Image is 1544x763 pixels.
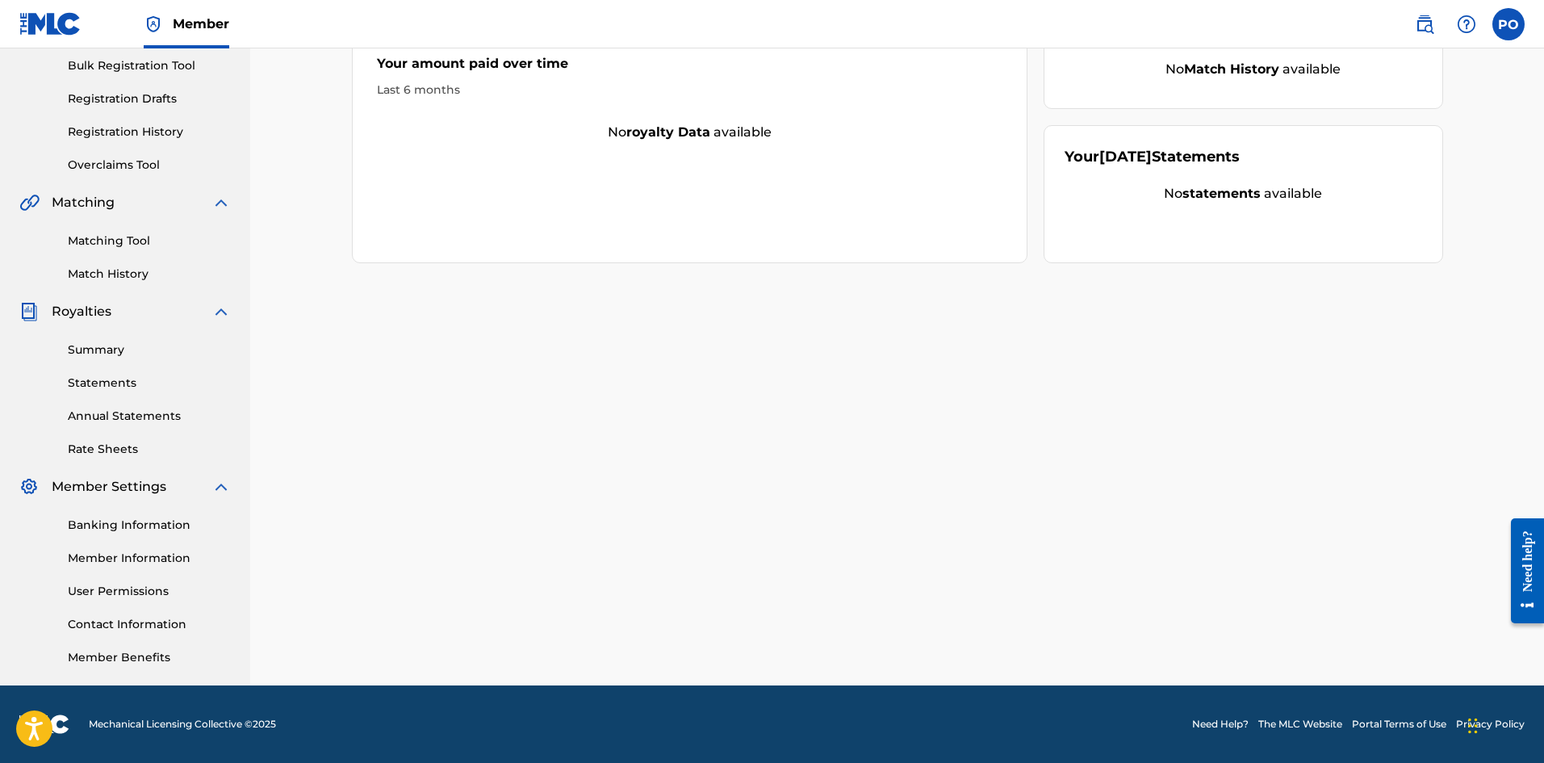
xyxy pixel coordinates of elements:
[1456,717,1525,732] a: Privacy Policy
[1352,717,1446,732] a: Portal Terms of Use
[68,408,231,425] a: Annual Statements
[52,302,111,321] span: Royalties
[377,54,1003,82] div: Your amount paid over time
[19,12,82,36] img: MLC Logo
[52,477,166,497] span: Member Settings
[1184,61,1279,77] strong: Match History
[68,550,231,567] a: Member Information
[377,82,1003,99] div: Last 6 months
[68,342,231,358] a: Summary
[1182,186,1261,201] strong: statements
[68,517,231,534] a: Banking Information
[68,233,231,249] a: Matching Tool
[1457,15,1476,34] img: help
[1468,702,1478,750] div: Drag
[1415,15,1434,34] img: search
[1065,184,1422,203] div: No available
[1192,717,1249,732] a: Need Help?
[211,193,231,212] img: expand
[68,266,231,283] a: Match History
[144,15,163,34] img: Top Rightsholder
[19,302,39,321] img: Royalties
[173,15,229,33] span: Member
[68,90,231,107] a: Registration Drafts
[89,717,276,732] span: Mechanical Licensing Collective © 2025
[1499,506,1544,636] iframe: Resource Center
[68,124,231,140] a: Registration History
[211,302,231,321] img: expand
[68,583,231,600] a: User Permissions
[1258,717,1342,732] a: The MLC Website
[1085,60,1422,79] div: No available
[211,477,231,497] img: expand
[1492,8,1525,40] div: User Menu
[68,616,231,633] a: Contact Information
[52,193,115,212] span: Matching
[68,57,231,74] a: Bulk Registration Tool
[68,649,231,666] a: Member Benefits
[68,157,231,174] a: Overclaims Tool
[353,123,1027,142] div: No available
[1065,146,1240,168] div: Your Statements
[68,375,231,392] a: Statements
[626,124,710,140] strong: royalty data
[19,193,40,212] img: Matching
[1099,148,1152,166] span: [DATE]
[19,477,39,497] img: Member Settings
[1463,685,1544,763] iframe: Chat Widget
[1450,8,1483,40] div: Help
[1408,8,1441,40] a: Public Search
[19,715,69,734] img: logo
[68,441,231,458] a: Rate Sheets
